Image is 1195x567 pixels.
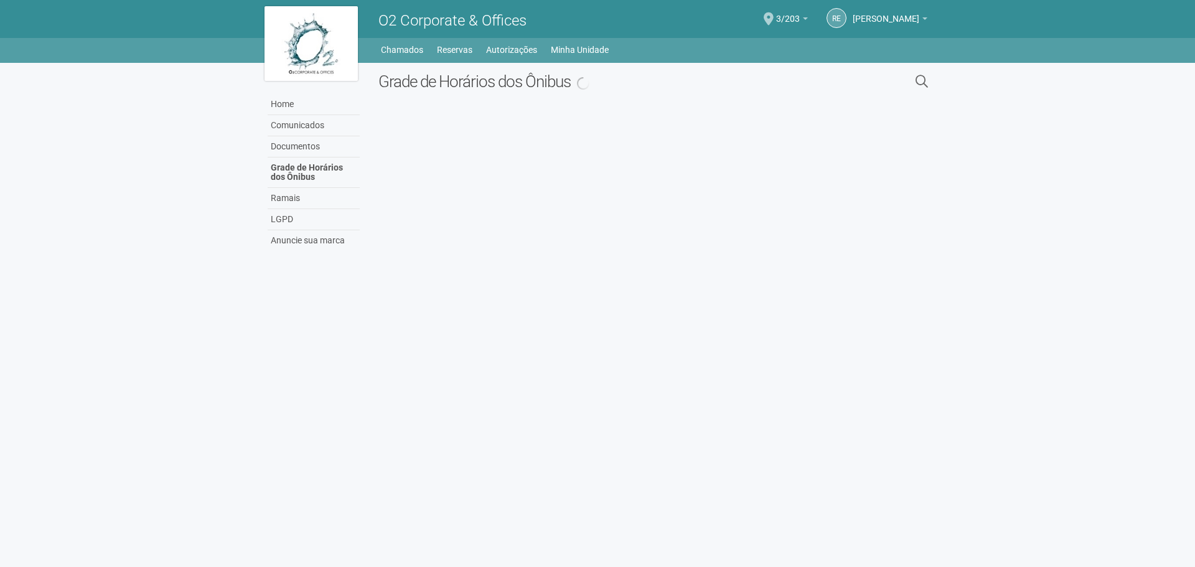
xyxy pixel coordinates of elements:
[378,12,527,29] span: O2 Corporate & Offices
[853,16,927,26] a: [PERSON_NAME]
[486,41,537,59] a: Autorizações
[853,2,919,24] span: RAIZA EDUARDA ASSIS DIAS
[576,77,590,90] img: spinner.png
[776,2,800,24] span: 3/203
[268,94,360,115] a: Home
[378,72,787,91] h2: Grade de Horários dos Ônibus
[268,115,360,136] a: Comunicados
[268,188,360,209] a: Ramais
[381,41,423,59] a: Chamados
[551,41,609,59] a: Minha Unidade
[268,230,360,251] a: Anuncie sua marca
[268,157,360,188] a: Grade de Horários dos Ônibus
[265,6,358,81] img: logo.jpg
[268,136,360,157] a: Documentos
[827,8,846,28] a: RE
[437,41,472,59] a: Reservas
[776,16,808,26] a: 3/203
[268,209,360,230] a: LGPD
